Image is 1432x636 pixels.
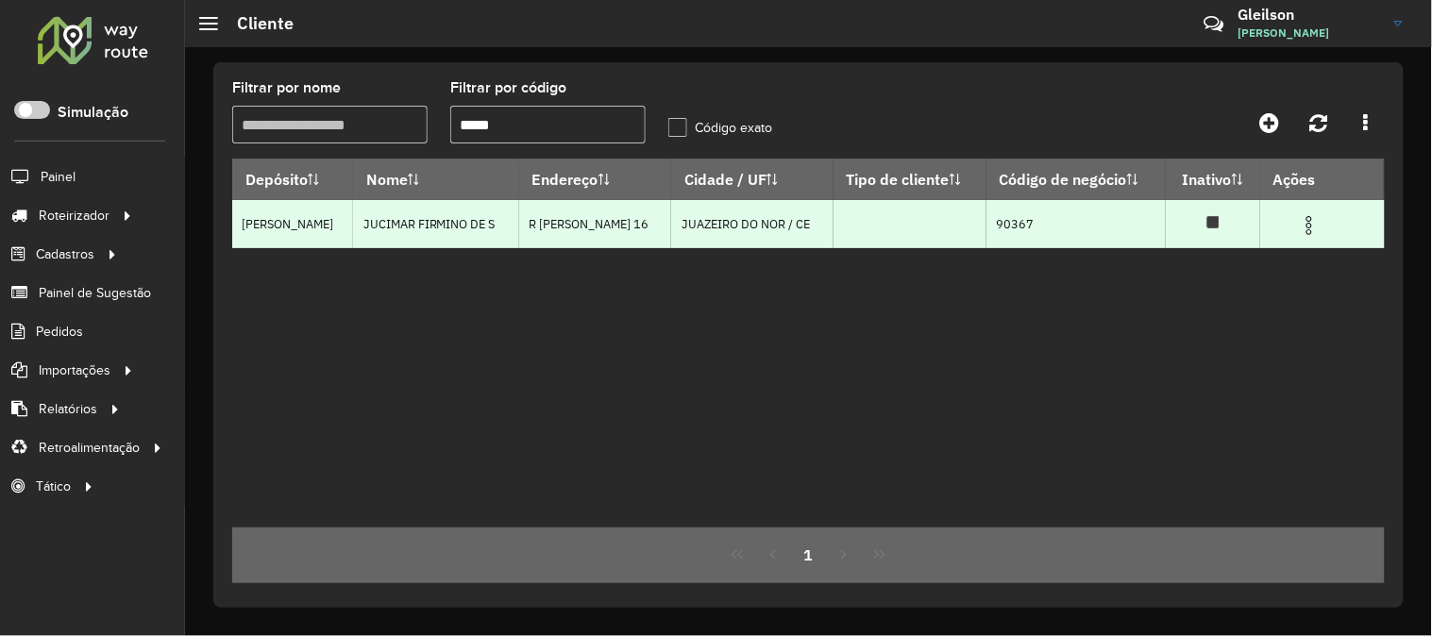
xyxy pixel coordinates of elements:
[41,167,76,187] span: Painel
[36,244,94,264] span: Cadastros
[218,13,294,34] h2: Cliente
[791,537,827,573] button: 1
[39,283,151,303] span: Painel de Sugestão
[232,76,341,99] label: Filtrar por nome
[519,200,672,248] td: R [PERSON_NAME] 16
[353,200,519,248] td: JUCIMAR FIRMINO DE S
[39,438,140,458] span: Retroalimentação
[671,159,833,200] th: Cidade / UF
[353,159,519,200] th: Nome
[671,200,833,248] td: JUAZEIRO DO NOR / CE
[450,76,566,99] label: Filtrar por código
[39,206,110,226] span: Roteirizador
[834,159,986,200] th: Tipo de cliente
[232,200,353,248] td: [PERSON_NAME]
[668,118,773,138] label: Código exato
[986,200,1166,248] td: 90367
[1238,6,1380,24] h3: Gleilson
[36,322,83,342] span: Pedidos
[519,159,672,200] th: Endereço
[39,360,110,380] span: Importações
[58,101,128,124] label: Simulação
[1238,25,1380,42] span: [PERSON_NAME]
[986,159,1166,200] th: Código de negócio
[1193,4,1234,44] a: Contato Rápido
[39,399,97,419] span: Relatórios
[232,159,353,200] th: Depósito
[36,477,71,496] span: Tático
[1166,159,1260,200] th: Inativo
[1260,159,1373,199] th: Ações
